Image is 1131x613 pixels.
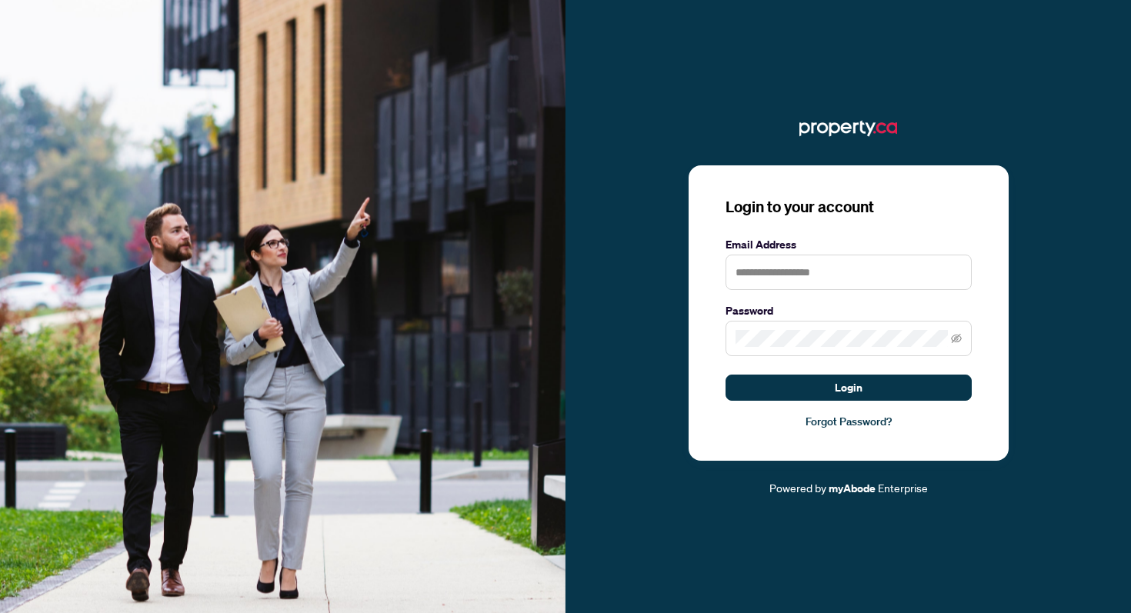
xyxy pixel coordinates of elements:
[799,116,897,141] img: ma-logo
[726,196,972,218] h3: Login to your account
[726,375,972,401] button: Login
[726,302,972,319] label: Password
[726,236,972,253] label: Email Address
[835,375,862,400] span: Login
[951,333,962,344] span: eye-invisible
[726,413,972,430] a: Forgot Password?
[829,480,876,497] a: myAbode
[769,481,826,495] span: Powered by
[878,481,928,495] span: Enterprise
